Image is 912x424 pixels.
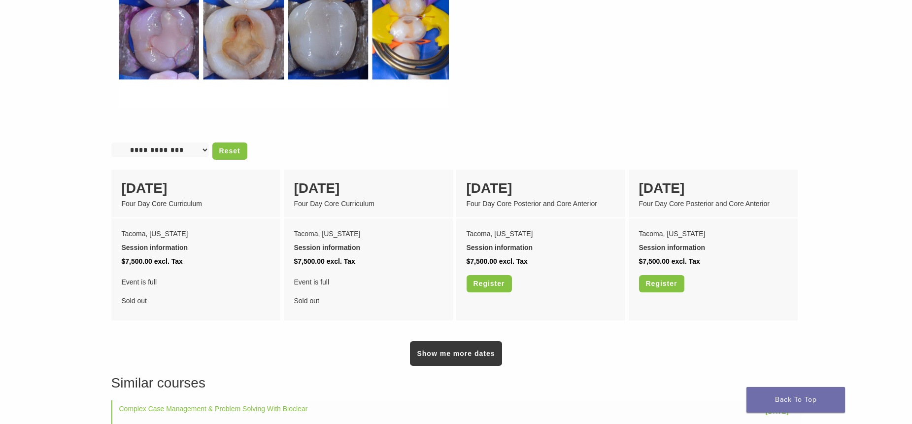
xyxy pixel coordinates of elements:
div: Four Day Core Curriculum [294,199,442,209]
div: Session information [294,241,442,254]
div: Session information [467,241,615,254]
div: Four Day Core Posterior and Core Anterior [639,199,787,209]
span: $7,500.00 [467,257,497,265]
a: Reset [212,142,247,160]
span: excl. Tax [154,257,183,265]
div: Four Day Core Curriculum [122,199,270,209]
span: Event is full [294,275,442,289]
span: Event is full [122,275,270,289]
div: Session information [639,241,787,254]
div: [DATE] [294,178,442,199]
div: Tacoma, [US_STATE] [467,227,615,241]
div: Four Day Core Posterior and Core Anterior [467,199,615,209]
h3: Similar courses [111,373,801,393]
div: Tacoma, [US_STATE] [122,227,270,241]
a: Back To Top [746,387,845,413]
div: Tacoma, [US_STATE] [639,227,787,241]
div: [DATE] [467,178,615,199]
a: Register [639,275,684,292]
div: Sold out [294,275,442,308]
div: Tacoma, [US_STATE] [294,227,442,241]
div: Sold out [122,275,270,308]
span: excl. Tax [672,257,700,265]
span: $7,500.00 [639,257,670,265]
div: [DATE] [122,178,270,199]
span: $7,500.00 [294,257,325,265]
span: $7,500.00 [122,257,152,265]
a: Register [467,275,512,292]
a: Show me more dates [410,341,502,366]
div: [DATE] [639,178,787,199]
span: excl. Tax [327,257,355,265]
a: Complex Case Management & Problem Solving With Bioclear [119,405,308,413]
div: Session information [122,241,270,254]
span: excl. Tax [499,257,528,265]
